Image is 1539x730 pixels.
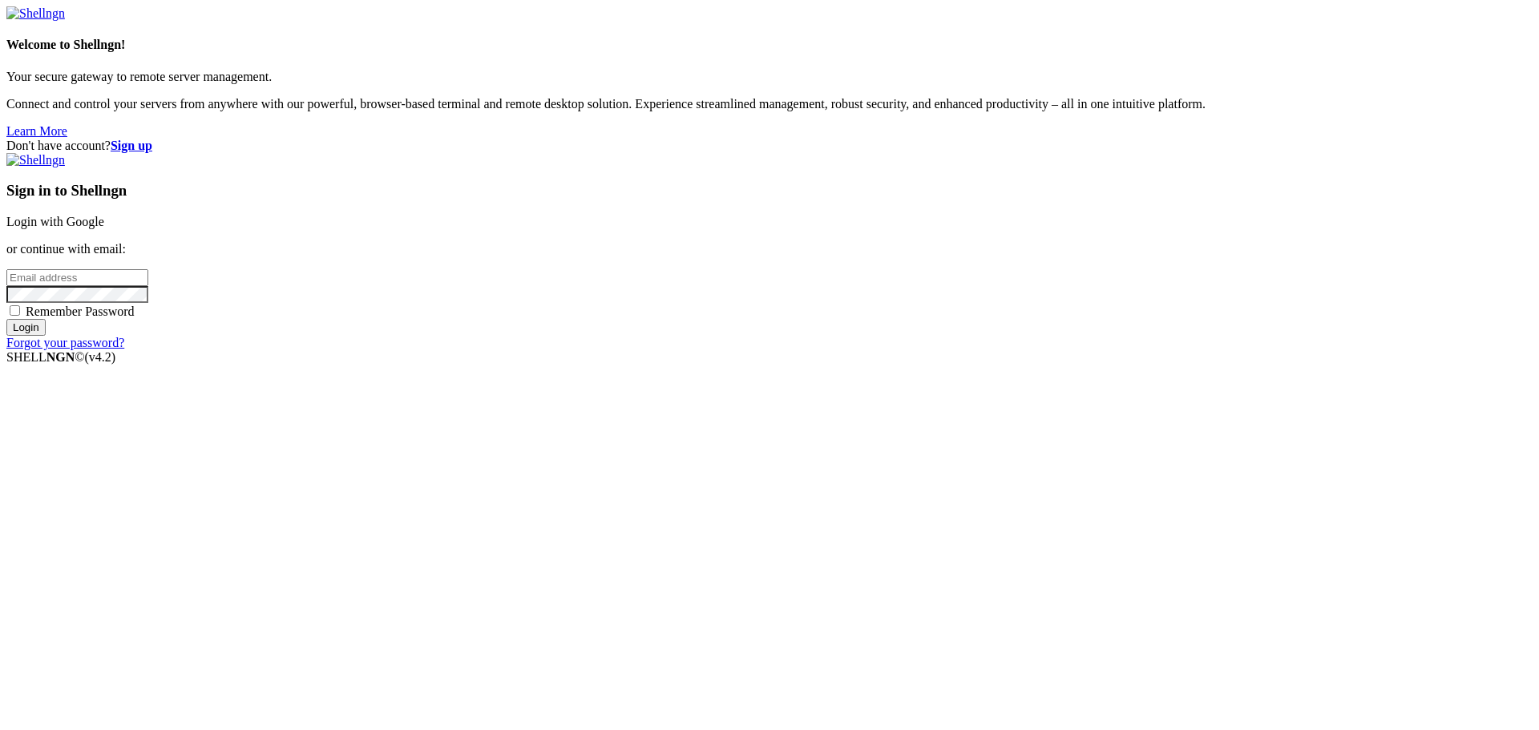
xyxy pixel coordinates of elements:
input: Remember Password [10,305,20,316]
h3: Sign in to Shellngn [6,182,1533,200]
img: Shellngn [6,6,65,21]
p: or continue with email: [6,242,1533,256]
a: Learn More [6,124,67,138]
input: Email address [6,269,148,286]
span: 4.2.0 [85,350,116,364]
span: SHELL © [6,350,115,364]
input: Login [6,319,46,336]
a: Sign up [111,139,152,152]
span: Remember Password [26,305,135,318]
a: Forgot your password? [6,336,124,349]
div: Don't have account? [6,139,1533,153]
h4: Welcome to Shellngn! [6,38,1533,52]
p: Connect and control your servers from anywhere with our powerful, browser-based terminal and remo... [6,97,1533,111]
b: NGN [46,350,75,364]
p: Your secure gateway to remote server management. [6,70,1533,84]
img: Shellngn [6,153,65,167]
a: Login with Google [6,215,104,228]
